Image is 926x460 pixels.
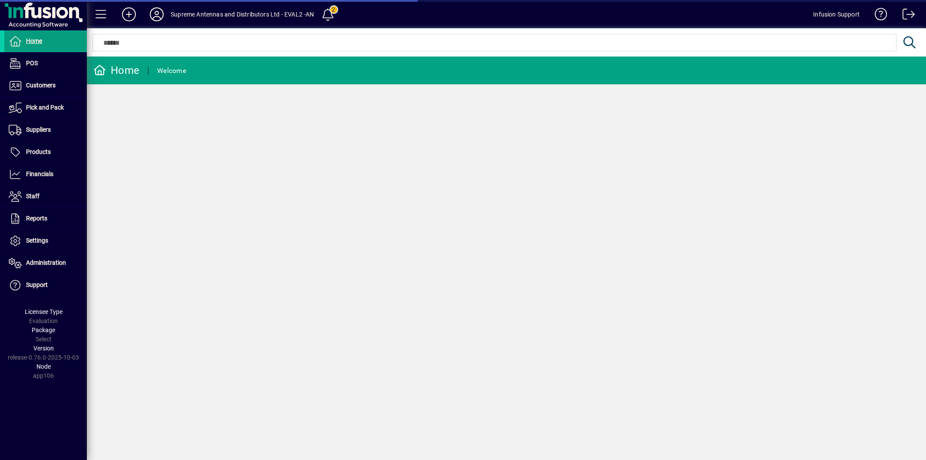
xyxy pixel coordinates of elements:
button: Add [115,7,143,22]
span: Licensee Type [25,308,63,315]
span: Node [36,363,51,370]
span: Suppliers [26,126,51,133]
div: Infusion Support [813,7,860,21]
span: Products [26,148,51,155]
div: Welcome [157,64,186,78]
a: POS [4,53,87,74]
div: Supreme Antennas and Distributors Ltd - EVAL2 -AN [171,7,314,21]
span: Reports [26,215,47,222]
a: Suppliers [4,119,87,141]
div: Home [93,63,139,77]
span: Package [32,327,55,333]
a: Financials [4,163,87,185]
span: Pick and Pack [26,104,64,111]
span: Settings [26,237,48,244]
span: Financials [26,170,53,177]
a: Settings [4,230,87,252]
span: Customers [26,82,56,89]
button: Profile [143,7,171,22]
span: Administration [26,259,66,266]
a: Support [4,274,87,296]
span: Version [33,345,54,352]
a: Staff [4,186,87,207]
a: Administration [4,252,87,274]
a: Customers [4,75,87,97]
a: Knowledge Base [868,2,887,30]
a: Products [4,141,87,163]
a: Reports [4,208,87,230]
span: POS [26,60,38,67]
a: Pick and Pack [4,97,87,119]
span: Staff [26,193,40,200]
span: Home [26,37,42,44]
span: Support [26,281,48,288]
a: Logout [896,2,915,30]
